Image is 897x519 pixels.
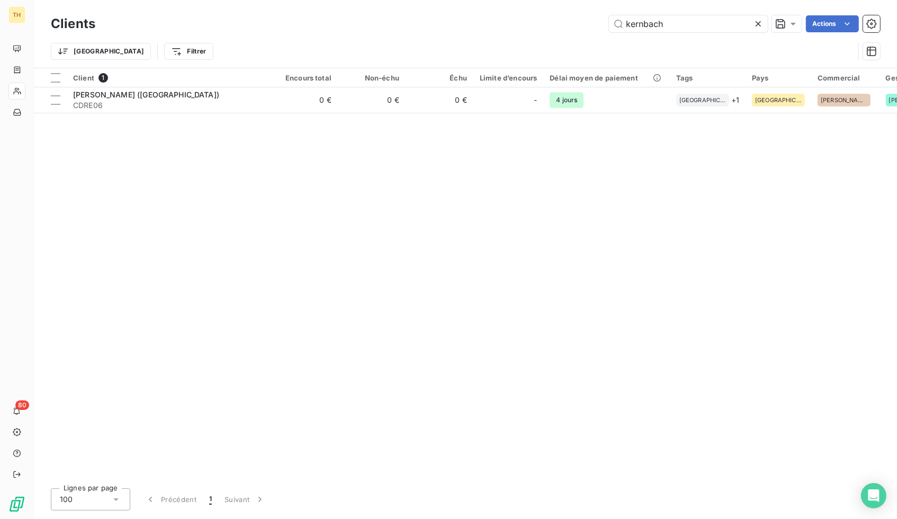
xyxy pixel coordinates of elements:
button: [GEOGRAPHIC_DATA] [51,43,151,60]
div: Commercial [818,74,873,82]
span: 1 [209,494,212,505]
span: 100 [60,494,73,505]
span: [PERSON_NAME] [821,97,867,103]
div: Tags [676,74,739,82]
div: Pays [752,74,805,82]
span: + 1 [731,94,739,105]
div: Open Intercom Messenger [861,483,886,508]
span: 80 [15,400,29,410]
img: Logo LeanPay [8,496,25,513]
span: [PERSON_NAME] ([GEOGRAPHIC_DATA]) [73,90,219,99]
div: Délai moyen de paiement [550,74,663,82]
td: 0 € [406,87,473,113]
button: Actions [806,15,859,32]
div: Encours total [276,74,331,82]
button: Filtrer [164,43,213,60]
input: Rechercher [609,15,768,32]
div: TH [8,6,25,23]
button: Précédent [139,488,203,511]
div: Non-échu [344,74,399,82]
span: [GEOGRAPHIC_DATA] [679,97,726,103]
div: Échu [412,74,467,82]
span: CDRE06 [73,100,264,111]
button: Suivant [218,488,272,511]
span: Client [73,74,94,82]
div: Limite d’encours [480,74,537,82]
span: - [534,95,537,105]
td: 0 € [270,87,338,113]
td: 0 € [338,87,406,113]
span: [GEOGRAPHIC_DATA] [755,97,802,103]
span: 1 [98,73,108,83]
h3: Clients [51,14,95,33]
span: 4 jours [550,92,584,108]
button: 1 [203,488,218,511]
